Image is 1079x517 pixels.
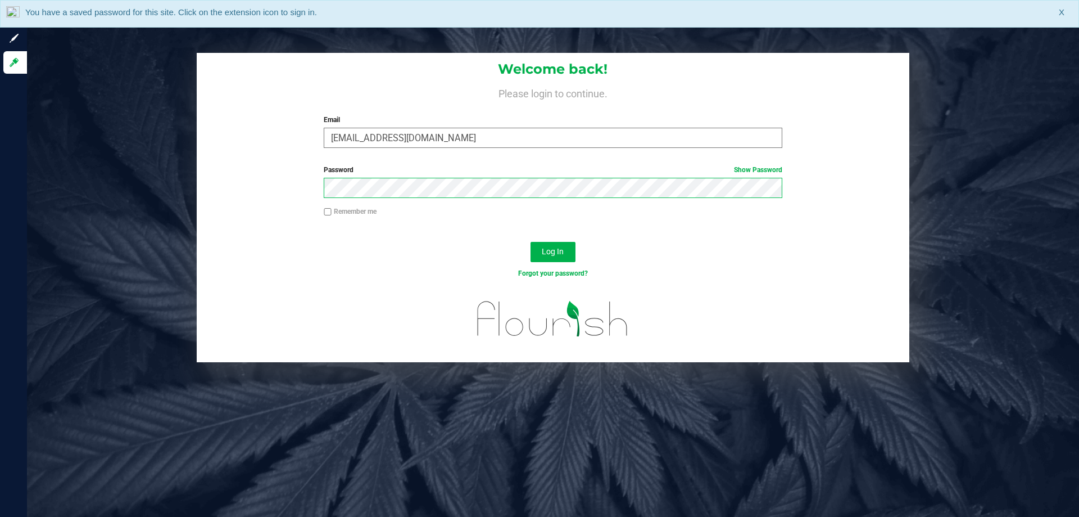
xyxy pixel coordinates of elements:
[197,86,909,99] h4: Please login to continue.
[542,247,564,256] span: Log In
[1059,6,1064,19] span: X
[324,115,782,125] label: Email
[324,206,377,217] label: Remember me
[8,33,20,44] inline-svg: Sign up
[197,62,909,77] h1: Welcome back!
[518,269,588,277] a: Forgot your password?
[531,242,575,262] button: Log In
[324,208,332,216] input: Remember me
[734,166,782,174] a: Show Password
[8,57,20,68] inline-svg: Log in
[25,7,317,17] span: You have a saved password for this site. Click on the extension icon to sign in.
[6,6,20,21] img: notLoggedInIcon.png
[464,290,642,348] img: flourish_logo.svg
[324,166,353,174] span: Password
